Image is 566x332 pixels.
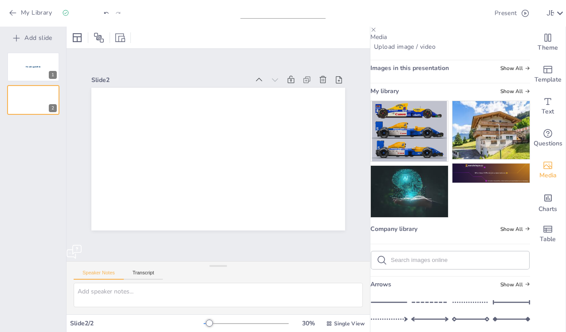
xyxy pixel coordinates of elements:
[530,154,566,186] div: Add images, graphics, shapes or video
[500,226,530,232] span: Show all
[539,171,557,180] span: Media
[370,41,439,53] button: Upload image / video
[546,4,554,22] button: J B
[74,270,124,280] button: Speaker Notes
[546,10,554,17] div: J B
[530,186,566,218] div: Add charts and graphs
[473,4,489,22] button: Export to PowerPoint
[7,52,59,82] div: 1
[535,75,562,85] span: Template
[370,87,399,95] span: My library
[391,257,524,263] input: Search images online
[371,166,448,217] img: 67fbf8e5-5f84-4aea-a871-006369266871.jpeg
[94,32,104,43] span: Position
[70,319,204,328] div: Slide 2 / 2
[530,218,566,250] div: Add a table
[530,27,566,59] div: Change the overall theme
[538,43,558,53] span: Theme
[114,31,127,45] div: Resize presentation
[67,245,82,259] img: Close chat
[540,234,556,244] span: Table
[7,85,59,114] div: 2
[62,9,90,17] div: Saved
[49,104,57,112] div: 2
[124,270,163,280] button: Transcript
[491,4,531,22] button: Present
[26,66,40,68] span: Headingsddffds
[334,320,365,327] span: Single View
[500,88,530,94] span: Show all
[538,204,557,214] span: Charts
[530,90,566,122] div: Add text boxes
[452,101,530,159] img: 8bbd4760-e502-4b9f-ba29-e4f7c7be39cf.jpeg
[298,319,319,328] div: 30 %
[49,71,57,79] div: 1
[7,6,55,20] button: My Library
[4,31,62,45] button: Add slide
[70,31,84,45] div: Layout
[534,139,562,148] span: Questions
[542,107,554,117] span: Text
[370,225,417,233] span: Company library
[371,101,448,161] img: 0a0aa498-b91e-4df5-a59a-d70edb32d4de.png
[500,65,530,71] span: Show all
[370,280,391,289] span: Arrows
[370,33,530,41] p: Media
[370,64,449,72] span: Images in this presentation
[500,281,530,288] span: Show all
[452,164,530,183] img: 937098c2-5fb6-4287-bd1d-ba3300f34927.png
[240,6,317,19] input: Insert title
[257,68,343,209] div: Slide 2
[530,122,566,154] div: Get real-time input from your audience
[530,59,566,90] div: Add ready made slides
